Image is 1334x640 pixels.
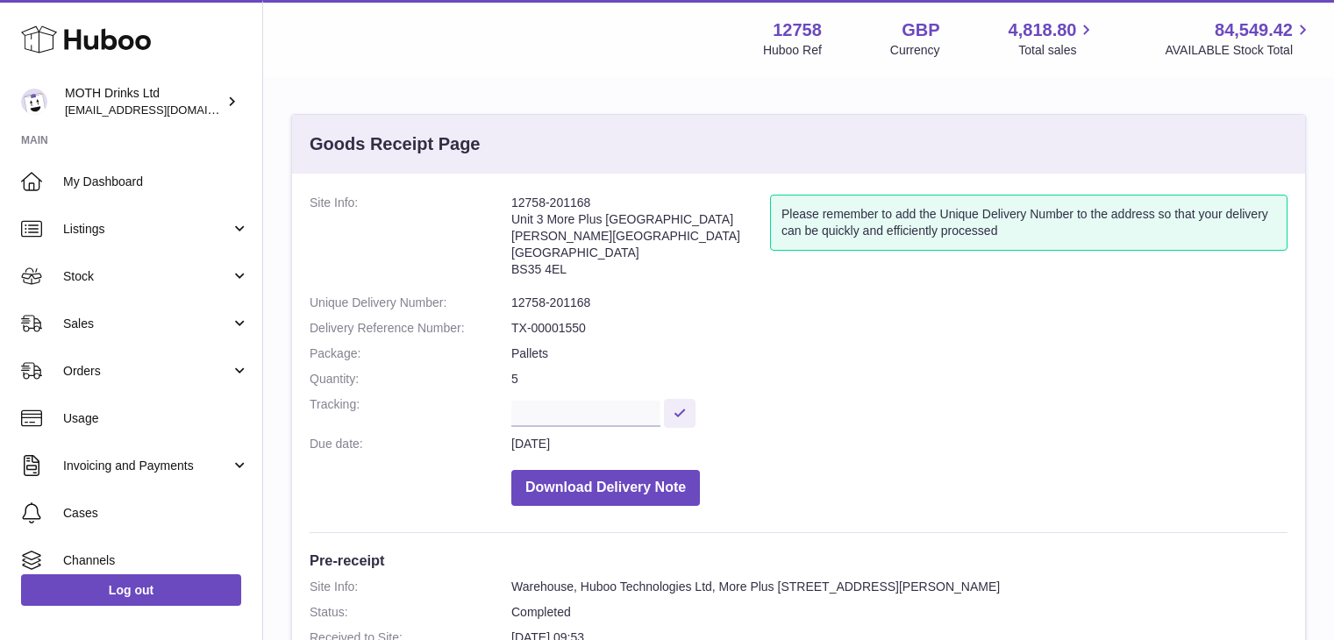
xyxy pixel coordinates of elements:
[63,174,249,190] span: My Dashboard
[1165,42,1313,59] span: AVAILABLE Stock Total
[65,103,258,117] span: [EMAIL_ADDRESS][DOMAIN_NAME]
[310,604,511,621] dt: Status:
[310,345,511,362] dt: Package:
[1215,18,1293,42] span: 84,549.42
[21,574,241,606] a: Log out
[773,18,822,42] strong: 12758
[1009,18,1077,42] span: 4,818.80
[310,320,511,337] dt: Delivery Reference Number:
[1165,18,1313,59] a: 84,549.42 AVAILABLE Stock Total
[63,552,249,569] span: Channels
[511,295,1288,311] dd: 12758-201168
[65,85,223,118] div: MOTH Drinks Ltd
[763,42,822,59] div: Huboo Ref
[310,195,511,286] dt: Site Info:
[511,371,1288,388] dd: 5
[1009,18,1097,59] a: 4,818.80 Total sales
[63,268,231,285] span: Stock
[310,396,511,427] dt: Tracking:
[511,436,1288,452] dd: [DATE]
[310,551,1288,570] h3: Pre-receipt
[511,320,1288,337] dd: TX-00001550
[310,579,511,595] dt: Site Info:
[511,195,770,286] address: 12758-201168 Unit 3 More Plus [GEOGRAPHIC_DATA] [PERSON_NAME][GEOGRAPHIC_DATA] [GEOGRAPHIC_DATA] ...
[63,505,249,522] span: Cases
[310,436,511,452] dt: Due date:
[511,345,1288,362] dd: Pallets
[770,195,1288,251] div: Please remember to add the Unique Delivery Number to the address so that your delivery can be qui...
[63,458,231,474] span: Invoicing and Payments
[511,470,700,506] button: Download Delivery Note
[511,604,1288,621] dd: Completed
[63,316,231,332] span: Sales
[63,221,231,238] span: Listings
[63,363,231,380] span: Orders
[310,371,511,388] dt: Quantity:
[902,18,939,42] strong: GBP
[890,42,940,59] div: Currency
[511,579,1288,595] dd: Warehouse, Huboo Technologies Ltd, More Plus [STREET_ADDRESS][PERSON_NAME]
[310,132,481,156] h3: Goods Receipt Page
[1018,42,1096,59] span: Total sales
[310,295,511,311] dt: Unique Delivery Number:
[21,89,47,115] img: orders@mothdrinks.com
[63,410,249,427] span: Usage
